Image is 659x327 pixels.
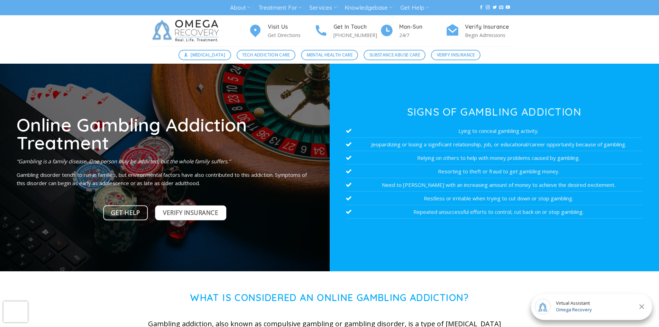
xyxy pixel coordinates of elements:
li: Lying to conceal gambling activity. [346,124,642,138]
em: “Gambling is a family disease. One person may be addicted, but the whole family suffers.” [17,157,230,164]
a: Follow on Facebook [479,5,483,10]
h1: What is Considered an online gambling addiction? [148,292,511,303]
span: Get Help [111,208,140,218]
h4: Get In Touch [333,22,380,31]
span: [MEDICAL_DATA] [191,52,225,58]
p: Begin Admissions [465,31,511,39]
h4: Mon-Sun [399,22,446,31]
a: Send us an email [499,5,503,10]
a: Follow on YouTube [506,5,510,10]
li: Relying on others to help with money problems caused by gambling. [346,151,642,165]
a: Verify Insurance Begin Admissions [446,22,511,39]
a: Knowledgebase [345,1,392,14]
span: Tech Addiction Care [242,52,290,58]
a: Services [309,1,337,14]
a: Follow on Twitter [493,5,497,10]
li: Jeopardizing or losing a significant relationship, job, or educational/career opportunity because... [346,138,642,151]
span: Verify Insurance [163,208,218,218]
li: Restless or irritable when trying to cut down or stop gambling. [346,192,642,205]
h3: Signs of Gambling Addiction [346,107,642,117]
a: Follow on Instagram [486,5,490,10]
a: Verify Insurance [155,206,226,220]
a: Get Help [103,206,148,220]
img: Omega Recovery [148,15,226,46]
a: [MEDICAL_DATA] [179,50,231,60]
p: 24/7 [399,31,446,39]
a: Verify Insurance [431,50,480,60]
span: Mental Health Care [307,52,353,58]
a: Substance Abuse Care [364,50,425,60]
span: Verify Insurance [437,52,475,58]
a: About [230,1,250,14]
a: Get In Touch [PHONE_NUMBER] [314,22,380,39]
p: [PHONE_NUMBER] [333,31,380,39]
a: Get Help [400,1,429,14]
h1: Online Gambling Addiction Treatment [17,115,313,152]
a: Mental Health Care [301,50,358,60]
a: Tech Addiction Care [237,50,296,60]
h4: Visit Us [268,22,314,31]
span: Substance Abuse Care [369,52,420,58]
a: Visit Us Get Directions [248,22,314,39]
a: Treatment For [258,1,302,14]
h4: Verify Insurance [465,22,511,31]
p: Gambling disorder tends to run in families, but environmental factors have also contributed to th... [17,170,313,187]
li: Need to [PERSON_NAME] with an increasing amount of money to achieve the desired excitement. [346,178,642,192]
li: Repeated unsuccessful efforts to control, cut back on or stop gambling. [346,205,642,219]
li: Resorting to theft or fraud to get gambling money. [346,165,642,178]
p: Get Directions [268,31,314,39]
